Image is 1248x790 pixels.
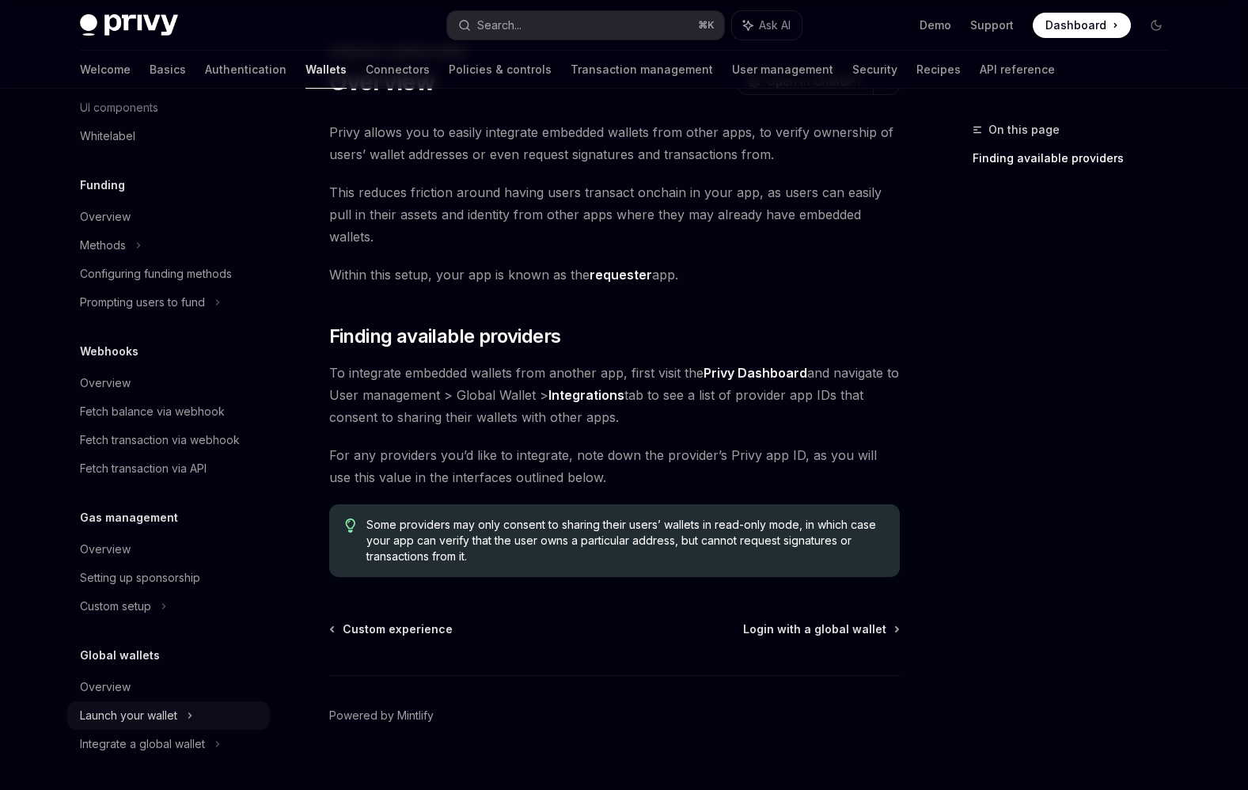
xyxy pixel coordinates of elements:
[329,324,561,349] span: Finding available providers
[732,11,802,40] button: Ask AI
[205,51,286,89] a: Authentication
[447,11,724,40] button: Search...⌘K
[80,127,135,146] div: Whitelabel
[366,51,430,89] a: Connectors
[67,397,270,426] a: Fetch balance via webhook
[449,51,552,89] a: Policies & controls
[743,621,886,637] span: Login with a global wallet
[80,342,138,361] h5: Webhooks
[80,508,178,527] h5: Gas management
[477,16,522,35] div: Search...
[973,146,1182,171] a: Finding available providers
[80,646,160,665] h5: Global wallets
[329,264,900,286] span: Within this setup, your app is known as the app.
[329,121,900,165] span: Privy allows you to easily integrate embedded wallets from other apps, to verify ownership of use...
[590,267,652,283] strong: requester
[920,17,951,33] a: Demo
[743,621,898,637] a: Login with a global wallet
[1045,17,1106,33] span: Dashboard
[67,426,270,454] a: Fetch transaction via webhook
[67,260,270,288] a: Configuring funding methods
[732,51,833,89] a: User management
[329,444,900,488] span: For any providers you’d like to integrate, note down the provider’s Privy app ID, as you will use...
[80,459,207,478] div: Fetch transaction via API
[80,568,200,587] div: Setting up sponsorship
[988,120,1060,139] span: On this page
[916,51,961,89] a: Recipes
[80,374,131,393] div: Overview
[80,735,205,754] div: Integrate a global wallet
[67,535,270,564] a: Overview
[150,51,186,89] a: Basics
[548,387,624,403] strong: Integrations
[67,454,270,483] a: Fetch transaction via API
[759,17,791,33] span: Ask AI
[329,708,434,724] a: Powered by Mintlify
[698,19,715,32] span: ⌘ K
[1033,13,1131,38] a: Dashboard
[80,402,225,421] div: Fetch balance via webhook
[80,293,205,312] div: Prompting users to fund
[329,362,900,428] span: To integrate embedded wallets from another app, first visit the and navigate to User management >...
[80,176,125,195] h5: Funding
[80,540,131,559] div: Overview
[980,51,1055,89] a: API reference
[305,51,347,89] a: Wallets
[1144,13,1169,38] button: Toggle dark mode
[331,621,453,637] a: Custom experience
[80,14,178,36] img: dark logo
[67,564,270,592] a: Setting up sponsorship
[67,369,270,397] a: Overview
[67,673,270,701] a: Overview
[548,387,624,404] a: Integrations
[80,207,131,226] div: Overview
[852,51,897,89] a: Security
[345,518,356,533] svg: Tip
[366,517,883,564] span: Some providers may only consent to sharing their users’ wallets in read-only mode, in which case ...
[80,597,151,616] div: Custom setup
[80,264,232,283] div: Configuring funding methods
[704,365,807,382] a: Privy Dashboard
[80,431,240,450] div: Fetch transaction via webhook
[329,181,900,248] span: This reduces friction around having users transact onchain in your app, as users can easily pull ...
[343,621,453,637] span: Custom experience
[80,706,177,725] div: Launch your wallet
[67,122,270,150] a: Whitelabel
[80,236,126,255] div: Methods
[970,17,1014,33] a: Support
[571,51,713,89] a: Transaction management
[80,51,131,89] a: Welcome
[67,203,270,231] a: Overview
[80,678,131,697] div: Overview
